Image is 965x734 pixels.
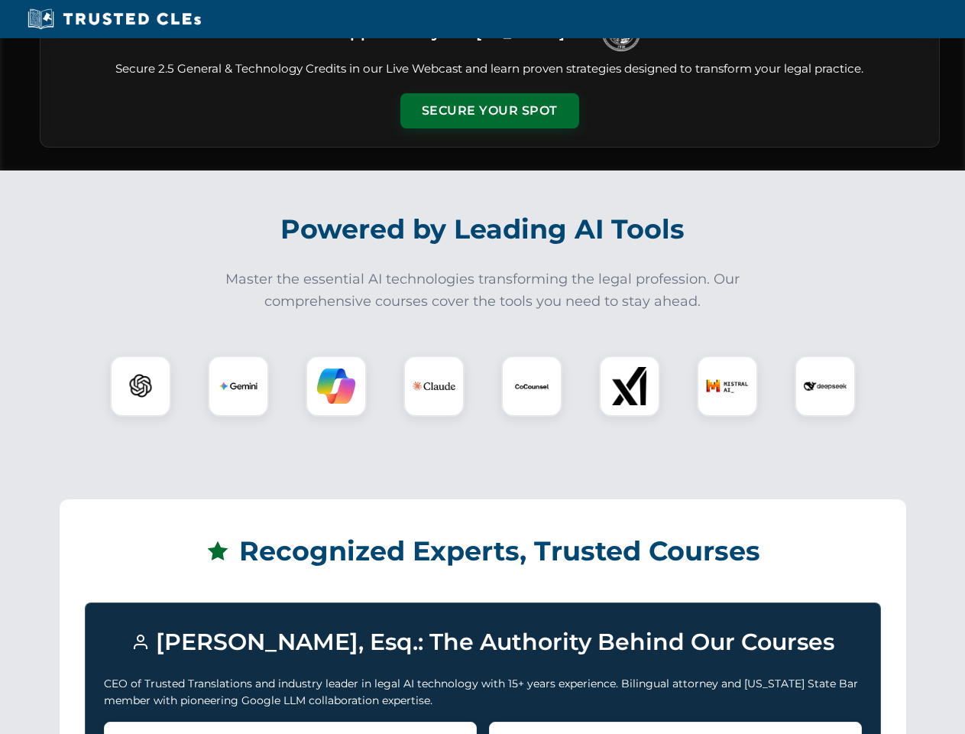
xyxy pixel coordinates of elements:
[59,60,921,78] p: Secure 2.5 General & Technology Credits in our Live Webcast and learn proven strategies designed ...
[110,356,171,417] div: ChatGPT
[400,93,579,128] button: Secure Your Spot
[208,356,269,417] div: Gemini
[501,356,562,417] div: CoCounsel
[85,525,881,578] h2: Recognized Experts, Trusted Courses
[697,356,758,417] div: Mistral AI
[104,675,862,710] p: CEO of Trusted Translations and industry leader in legal AI technology with 15+ years experience....
[599,356,660,417] div: xAI
[215,268,750,313] p: Master the essential AI technologies transforming the legal profession. Our comprehensive courses...
[403,356,465,417] div: Claude
[513,367,551,405] img: CoCounsel Logo
[219,367,257,405] img: Gemini Logo
[795,356,856,417] div: DeepSeek
[118,364,163,408] img: ChatGPT Logo
[23,8,206,31] img: Trusted CLEs
[306,356,367,417] div: Copilot
[60,203,906,256] h2: Powered by Leading AI Tools
[104,622,862,663] h3: [PERSON_NAME], Esq.: The Authority Behind Our Courses
[610,367,649,405] img: xAI Logo
[413,365,455,408] img: Claude Logo
[706,365,749,408] img: Mistral AI Logo
[804,365,847,408] img: DeepSeek Logo
[317,367,355,405] img: Copilot Logo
